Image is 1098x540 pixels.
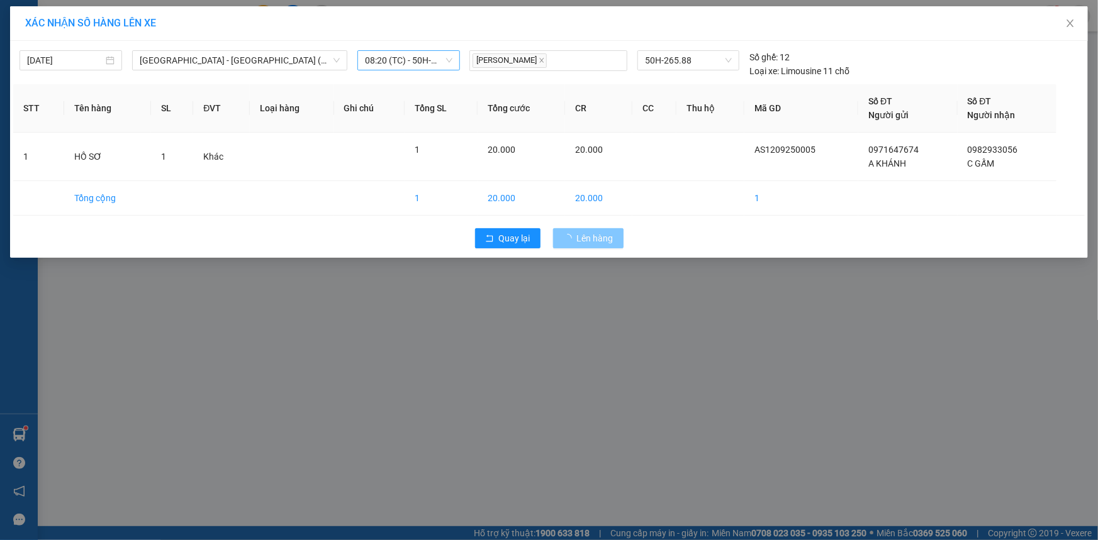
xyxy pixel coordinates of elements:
[744,181,858,216] td: 1
[475,228,541,248] button: rollbackQuay lại
[749,64,849,78] div: Limousine 11 chỗ
[754,145,815,155] span: AS1209250005
[334,84,405,133] th: Ghi chú
[868,96,892,106] span: Số ĐT
[140,51,340,70] span: Sài Gòn - Tây Ninh (DMC)
[577,231,613,245] span: Lên hàng
[415,145,420,155] span: 1
[193,84,250,133] th: ĐVT
[118,47,526,62] li: Hotline: 1900 8153
[27,53,103,67] input: 12/09/2025
[64,84,151,133] th: Tên hàng
[968,110,1016,120] span: Người nhận
[13,133,64,181] td: 1
[473,53,547,68] span: [PERSON_NAME]
[632,84,676,133] th: CC
[250,84,333,133] th: Loại hàng
[64,181,151,216] td: Tổng cộng
[868,110,909,120] span: Người gửi
[488,145,515,155] span: 20.000
[161,152,166,162] span: 1
[744,84,858,133] th: Mã GD
[405,84,478,133] th: Tổng SL
[16,91,200,133] b: GỬI : PV An Sương ([GEOGRAPHIC_DATA])
[405,181,478,216] td: 1
[749,50,790,64] div: 12
[575,145,603,155] span: 20.000
[565,84,632,133] th: CR
[749,50,778,64] span: Số ghế:
[565,181,632,216] td: 20.000
[539,57,545,63] span: close
[1053,6,1088,41] button: Close
[193,133,250,181] td: Khác
[151,84,193,133] th: SL
[25,17,156,29] span: XÁC NHẬN SỐ HÀNG LÊN XE
[478,84,565,133] th: Tổng cước
[1065,18,1075,28] span: close
[676,84,744,133] th: Thu hộ
[478,181,565,216] td: 20.000
[365,51,452,70] span: 08:20 (TC) - 50H-265.88
[553,228,624,248] button: Lên hàng
[968,145,1018,155] span: 0982933056
[485,234,494,244] span: rollback
[499,231,530,245] span: Quay lại
[13,84,64,133] th: STT
[868,158,906,168] span: A KHÁNH
[333,57,340,64] span: down
[16,16,79,79] img: logo.jpg
[64,133,151,181] td: HỒ SƠ
[968,96,992,106] span: Số ĐT
[968,158,995,168] span: C GẤM
[118,31,526,47] li: [STREET_ADDRESS][PERSON_NAME]. [GEOGRAPHIC_DATA], Tỉnh [GEOGRAPHIC_DATA]
[868,145,919,155] span: 0971647674
[563,234,577,243] span: loading
[645,51,732,70] span: 50H-265.88
[749,64,779,78] span: Loại xe:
